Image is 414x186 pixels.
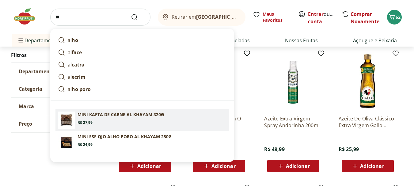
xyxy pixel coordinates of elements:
a: Comprar Novamente [351,11,379,25]
a: alho [55,34,229,46]
span: Adicionar [211,164,235,169]
a: Entrar [308,11,324,17]
span: ou [308,10,335,25]
a: Meus Favoritos [253,11,291,23]
button: Adicionar [119,160,171,172]
button: Preço [11,115,103,132]
span: R$ 25,99 [339,146,359,153]
span: R$ 24,99 [78,142,93,147]
strong: ho [72,37,78,44]
span: Meus Favoritos [263,11,291,23]
span: Marca [19,103,34,109]
p: al [68,73,85,81]
p: al [68,85,91,93]
span: Retirar em [172,14,239,20]
img: Azeite De Oliva Clássico Extra Virgem Gallo 250Ml [339,52,397,110]
button: Menu [17,33,25,48]
button: Adicionar [193,160,245,172]
a: alecrim [55,71,229,83]
span: Adicionar [360,164,384,169]
p: MINI KAFTA DE CARNE AL KHAYAM 320G [78,112,164,118]
button: Adicionar [267,160,319,172]
p: al [68,49,82,56]
a: Nossas Frutas [285,37,318,44]
button: Carrinho [387,10,402,25]
button: Retirar em[GEOGRAPHIC_DATA]/[GEOGRAPHIC_DATA] [158,9,245,26]
a: alface [55,46,229,59]
input: search [50,9,150,26]
a: alcatra [55,59,229,71]
p: MINI ESF QJO ALHO PORO AL KHAYAM 250G [78,134,172,140]
span: R$ 27,99 [78,120,93,125]
button: Submit Search [131,13,146,21]
a: Mini Kafta de Carne Al Khayam 320gMINI KAFTA DE CARNE AL KHAYAM 320GR$ 27,99 [55,109,229,131]
span: 62 [396,14,401,20]
img: Mini Esfiha de Queijo e Alho Poró Al Khayam 250g [58,134,75,151]
button: Departamento [11,63,103,80]
a: Azeite Extra Virgem Spray Andorinha 200ml [264,115,322,129]
b: [GEOGRAPHIC_DATA]/[GEOGRAPHIC_DATA] [196,13,299,20]
span: Departamento [19,68,55,74]
p: al [68,61,85,68]
strong: catra [72,61,85,68]
strong: face [72,49,82,56]
strong: ecrim [72,74,85,80]
strong: ho poro [72,86,91,93]
a: Açougue e Peixaria [353,37,397,44]
p: al [68,36,78,44]
a: Azeite De Oliva Clássico Extra Virgem Gallo 250Ml [339,115,397,129]
h2: Filtros [11,49,104,61]
span: Adicionar [137,164,161,169]
span: R$ 49,99 [264,146,284,153]
span: Adicionar [286,164,310,169]
a: Criar conta [308,11,342,25]
button: Adicionar [342,160,394,172]
img: Azeite Extra Virgem Spray Andorinha 200ml [264,52,322,110]
img: Hortifruti [12,7,43,26]
button: Marca [11,98,103,115]
img: Mini Kafta de Carne Al Khayam 320g [58,112,75,129]
span: Categoria [19,86,42,92]
button: Categoria [11,80,103,97]
span: Preço [19,121,32,127]
span: Departamentos [17,33,61,48]
a: Mini Esfiha de Queijo e Alho Poró Al Khayam 250gMINI ESF QJO ALHO PORO AL KHAYAM 250GR$ 24,99 [55,131,229,153]
a: alho poro [55,83,229,95]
